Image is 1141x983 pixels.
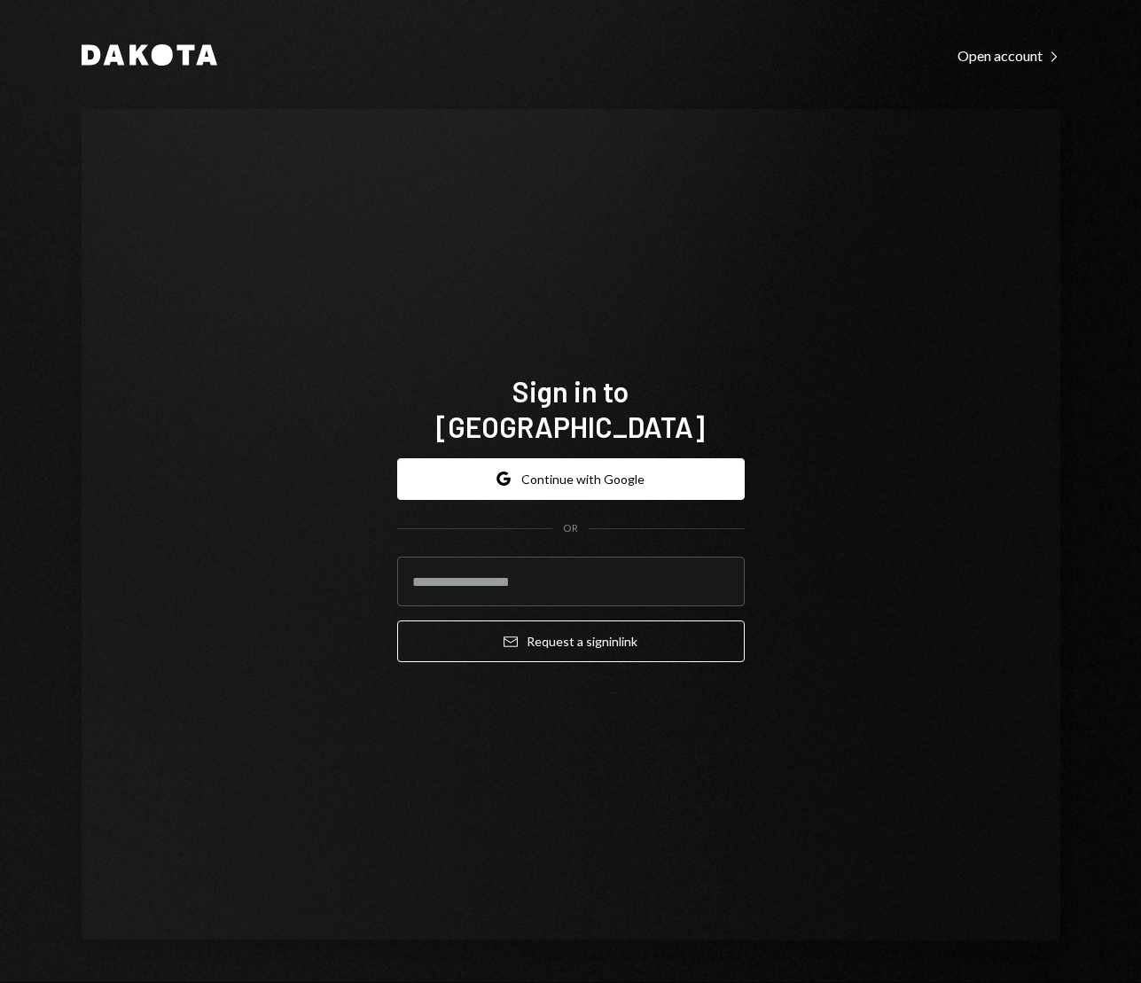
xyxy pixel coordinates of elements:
[563,521,578,536] div: OR
[957,47,1060,65] div: Open account
[397,373,745,444] h1: Sign in to [GEOGRAPHIC_DATA]
[957,45,1060,65] a: Open account
[397,458,745,500] button: Continue with Google
[397,620,745,662] button: Request a signinlink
